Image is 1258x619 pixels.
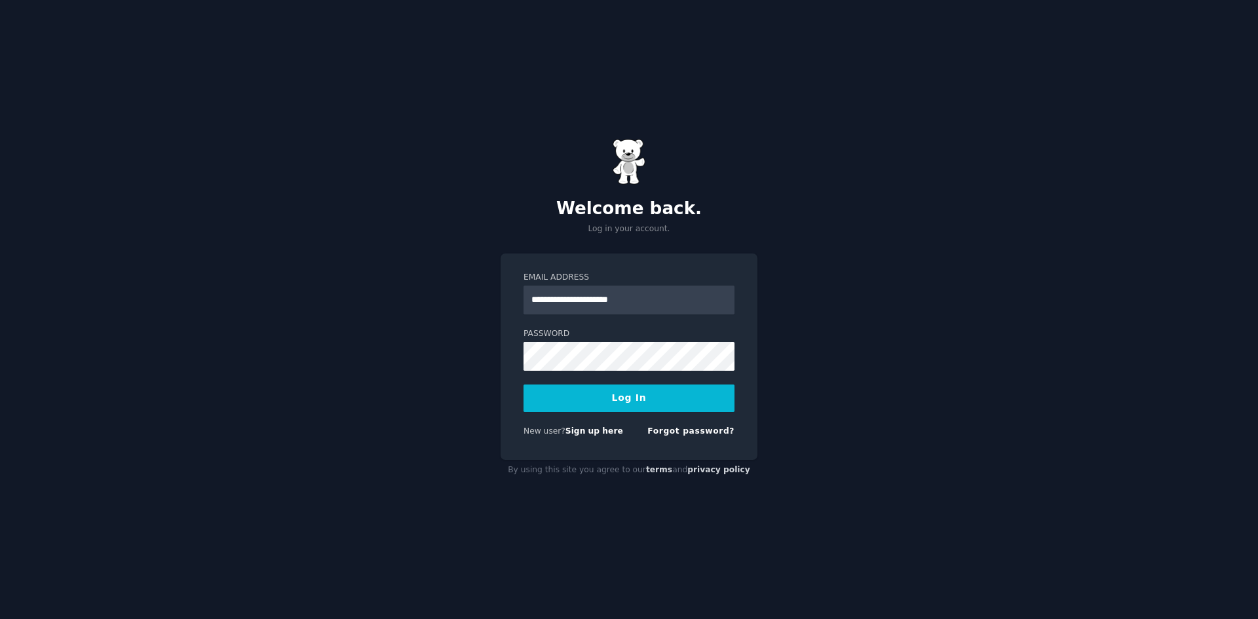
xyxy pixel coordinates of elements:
a: terms [646,465,672,474]
h2: Welcome back. [501,198,757,219]
a: Sign up here [565,426,623,436]
span: New user? [524,426,565,436]
img: Gummy Bear [613,139,645,185]
label: Password [524,328,734,340]
div: By using this site you agree to our and [501,460,757,481]
p: Log in your account. [501,223,757,235]
button: Log In [524,385,734,412]
a: privacy policy [687,465,750,474]
a: Forgot password? [647,426,734,436]
label: Email Address [524,272,734,284]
